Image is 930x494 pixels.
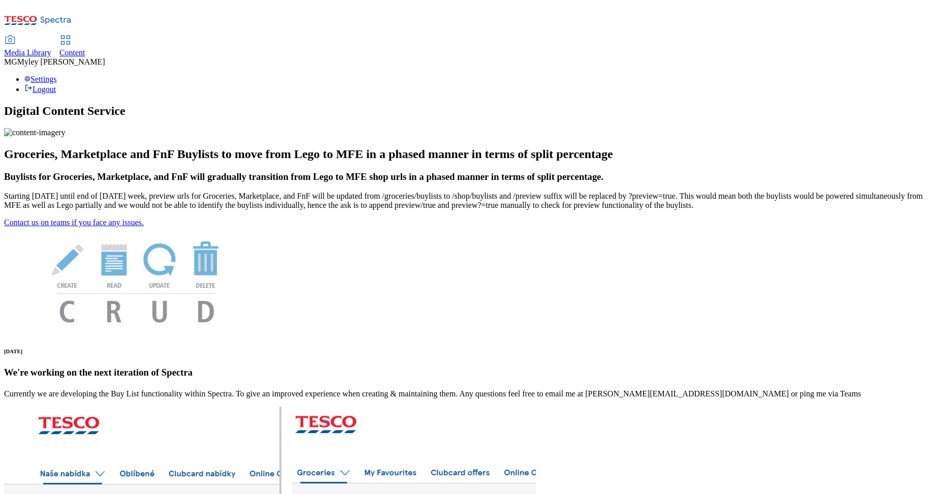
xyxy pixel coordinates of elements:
[24,75,57,83] a: Settings
[4,48,51,57] span: Media Library
[17,57,105,66] span: Myley [PERSON_NAME]
[4,128,66,137] img: content-imagery
[4,389,926,398] p: Currently we are developing the Buy List functionality within Spectra. To give an improved experi...
[4,348,926,354] h6: [DATE]
[4,192,926,210] p: Starting [DATE] until end of [DATE] week, preview urls for Groceries, Marketplace, and FnF will b...
[4,218,144,227] a: Contact us on teams if you face any issues.
[4,227,268,333] img: News Image
[59,36,85,57] a: Content
[4,57,17,66] span: MG
[4,367,926,378] h3: We're working on the next iteration of Spectra
[4,104,926,118] h1: Digital Content Service
[4,147,926,161] h2: Groceries, Marketplace and FnF Buylists to move from Lego to MFE in a phased manner in terms of s...
[59,48,85,57] span: Content
[4,36,51,57] a: Media Library
[4,171,926,182] h3: Buylists for Groceries, Marketplace, and FnF will gradually transition from Lego to MFE shop urls...
[24,85,56,94] a: Logout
